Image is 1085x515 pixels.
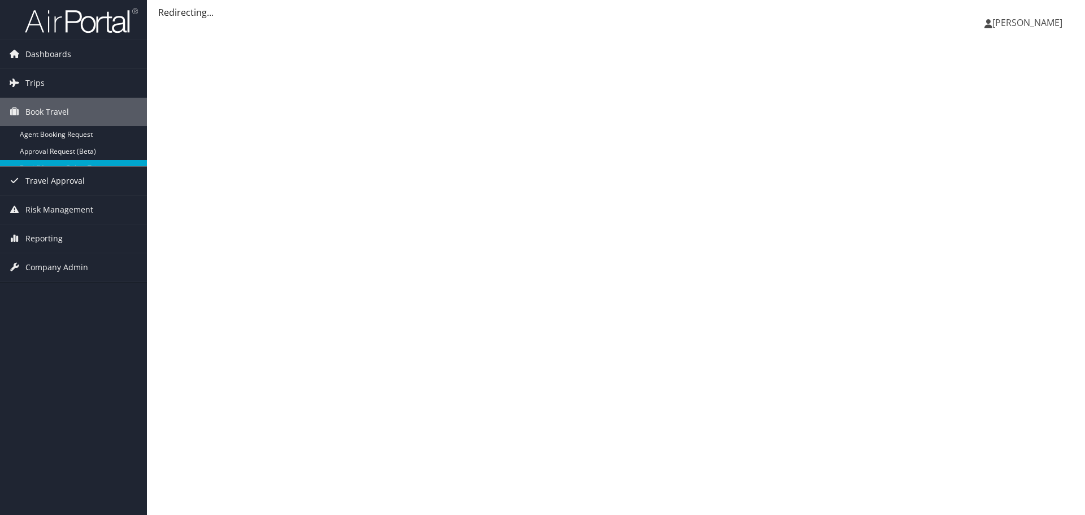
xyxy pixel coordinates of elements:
[25,196,93,224] span: Risk Management
[25,224,63,253] span: Reporting
[984,6,1074,40] a: [PERSON_NAME]
[25,253,88,282] span: Company Admin
[25,98,69,126] span: Book Travel
[25,7,138,34] img: airportal-logo.png
[992,16,1062,29] span: [PERSON_NAME]
[25,40,71,68] span: Dashboards
[158,6,1074,19] div: Redirecting...
[25,69,45,97] span: Trips
[25,167,85,195] span: Travel Approval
